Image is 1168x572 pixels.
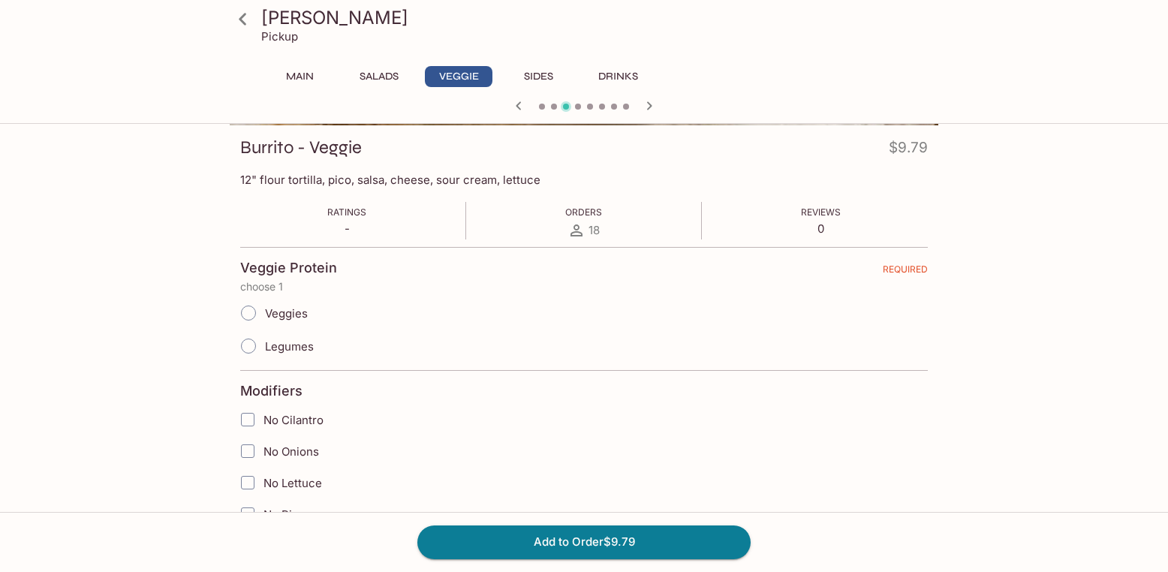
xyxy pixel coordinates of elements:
[889,136,928,165] h4: $9.79
[327,221,366,236] p: -
[584,66,652,87] button: Drinks
[263,476,322,490] span: No Lettuce
[240,383,303,399] h4: Modifiers
[425,66,492,87] button: Veggie
[240,281,928,293] p: choose 1
[589,223,600,237] span: 18
[263,507,306,522] span: No Pico
[265,306,308,321] span: Veggies
[504,66,572,87] button: Sides
[801,206,841,218] span: Reviews
[801,221,841,236] p: 0
[263,444,319,459] span: No Onions
[240,260,337,276] h4: Veggie Protein
[883,263,928,281] span: REQUIRED
[417,525,751,558] button: Add to Order$9.79
[261,6,932,29] h3: [PERSON_NAME]
[565,206,602,218] span: Orders
[261,29,298,44] p: Pickup
[265,339,314,354] span: Legumes
[345,66,413,87] button: Salads
[266,66,333,87] button: Main
[263,413,324,427] span: No Cilantro
[240,136,362,159] h3: Burrito - Veggie
[327,206,366,218] span: Ratings
[240,173,928,187] p: 12" flour tortilla, pico, salsa, cheese, sour cream, lettuce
